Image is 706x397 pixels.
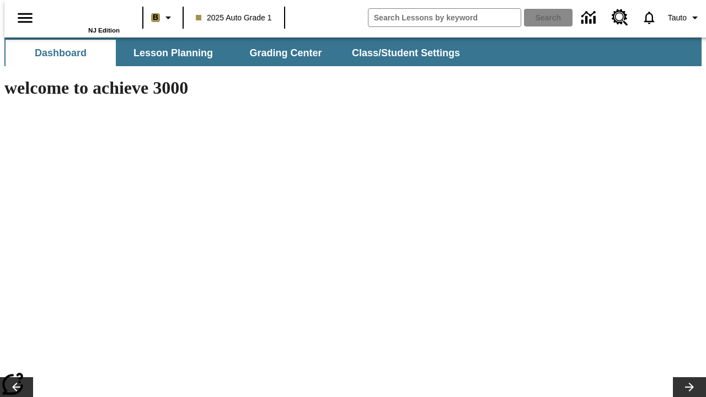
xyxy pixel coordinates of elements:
[4,37,702,66] div: SubNavbar
[368,9,521,26] input: search field
[48,4,120,34] div: Home
[343,40,469,66] button: Class/Student Settings
[664,8,706,28] button: Profile/Settings
[635,3,664,32] a: Notifications
[118,40,228,66] button: Lesson Planning
[4,78,481,98] h1: welcome to achieve 3000
[147,8,179,28] button: Boost Class color is light brown. Change class color
[231,40,341,66] button: Grading Center
[605,3,635,33] a: Resource Center, Will open in new tab
[48,5,120,27] a: Home
[575,3,605,33] a: Data Center
[6,40,116,66] button: Dashboard
[9,2,41,34] button: Open side menu
[249,47,322,60] span: Grading Center
[668,12,687,24] span: Tauto
[133,47,213,60] span: Lesson Planning
[35,47,87,60] span: Dashboard
[673,377,706,397] button: Lesson carousel, Next
[4,40,470,66] div: SubNavbar
[196,12,272,24] span: 2025 Auto Grade 1
[153,10,158,24] span: B
[352,47,460,60] span: Class/Student Settings
[88,27,120,34] span: NJ Edition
